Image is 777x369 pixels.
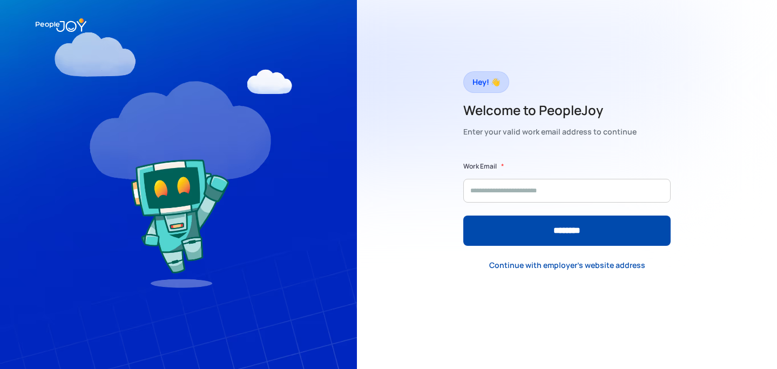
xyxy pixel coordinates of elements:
[463,161,497,172] label: Work Email
[489,260,645,271] div: Continue with employer's website address
[472,75,500,90] div: Hey! 👋
[463,102,637,119] h2: Welcome to PeopleJoy
[481,254,654,276] a: Continue with employer's website address
[463,124,637,139] div: Enter your valid work email address to continue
